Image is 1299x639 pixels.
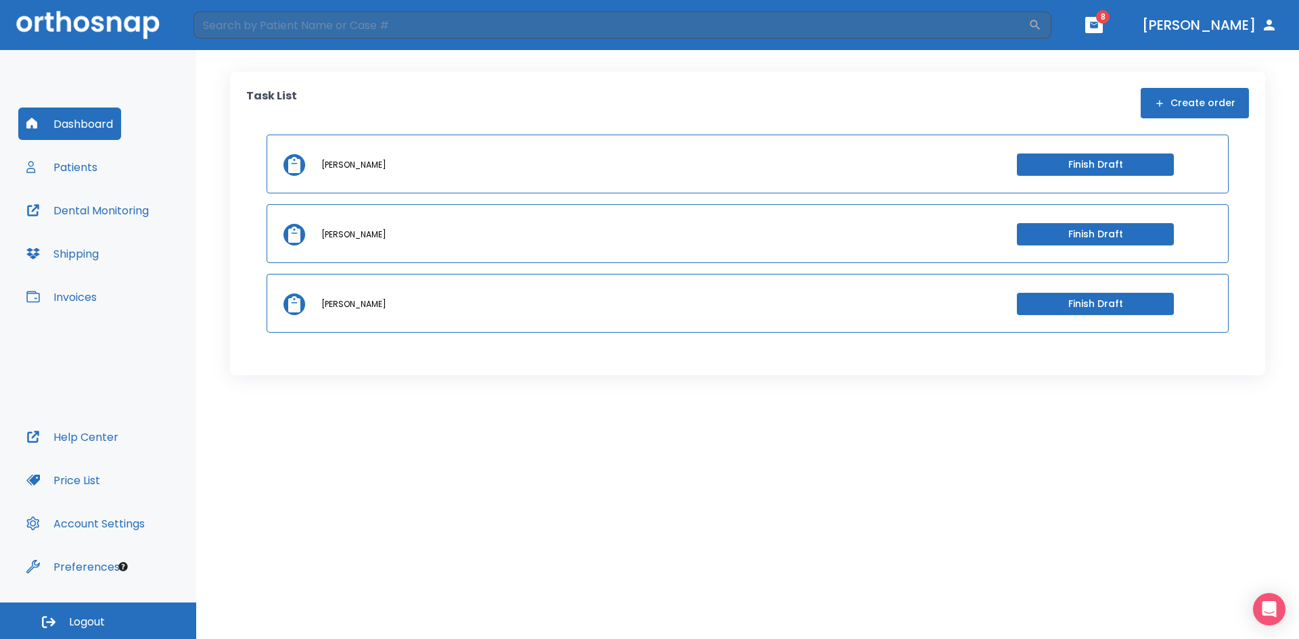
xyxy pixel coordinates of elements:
[246,88,297,118] p: Task List
[18,464,108,496] button: Price List
[18,151,106,183] button: Patients
[18,421,127,453] button: Help Center
[18,237,107,270] button: Shipping
[321,159,386,171] p: [PERSON_NAME]
[69,615,105,630] span: Logout
[321,298,386,310] p: [PERSON_NAME]
[321,229,386,241] p: [PERSON_NAME]
[18,194,157,227] button: Dental Monitoring
[18,108,121,140] button: Dashboard
[1017,153,1174,176] button: Finish Draft
[1017,293,1174,315] button: Finish Draft
[1096,10,1110,24] span: 8
[1253,593,1285,625] div: Open Intercom Messenger
[18,281,105,313] button: Invoices
[1141,88,1249,118] button: Create order
[193,11,1028,39] input: Search by Patient Name or Case #
[1137,13,1283,37] button: [PERSON_NAME]
[16,11,160,39] img: Orthosnap
[117,561,129,573] div: Tooltip anchor
[18,550,128,583] button: Preferences
[1017,223,1174,245] button: Finish Draft
[18,507,153,540] button: Account Settings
